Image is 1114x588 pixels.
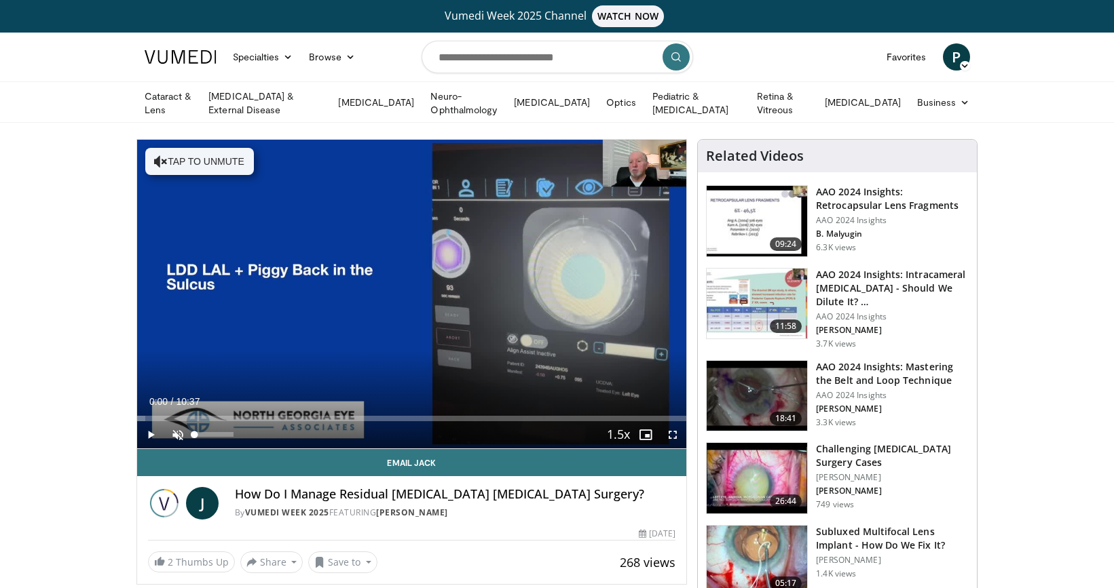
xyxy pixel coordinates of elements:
a: 18:41 AAO 2024 Insights: Mastering the Belt and Loop Technique AAO 2024 Insights [PERSON_NAME] 3.... [706,360,969,432]
span: WATCH NOW [592,5,664,27]
p: [PERSON_NAME] [816,404,969,414]
img: Vumedi Week 2025 [148,487,181,520]
h3: AAO 2024 Insights: Intracameral [MEDICAL_DATA] - Should We Dilute It? … [816,268,969,309]
span: 2 [168,555,173,568]
a: [MEDICAL_DATA] [330,89,422,116]
div: By FEATURING [235,507,676,519]
p: 1.4K views [816,568,856,579]
a: [MEDICAL_DATA] [506,89,598,116]
a: Retina & Vitreous [749,90,817,117]
p: AAO 2024 Insights [816,311,969,322]
p: 749 views [816,499,854,510]
a: Cataract & Lens [136,90,201,117]
span: 268 views [620,554,675,570]
a: 26:44 Challenging [MEDICAL_DATA] Surgery Cases [PERSON_NAME] [PERSON_NAME] 749 views [706,442,969,514]
a: Neuro-Ophthalmology [422,90,506,117]
h4: How Do I Manage Residual [MEDICAL_DATA] [MEDICAL_DATA] Surgery? [235,487,676,502]
a: [MEDICAL_DATA] [817,89,909,116]
span: 0:00 [149,396,168,407]
p: [PERSON_NAME] [816,486,969,496]
img: de733f49-b136-4bdc-9e00-4021288efeb7.150x105_q85_crop-smart_upscale.jpg [707,269,807,339]
img: 01f52a5c-6a53-4eb2-8a1d-dad0d168ea80.150x105_q85_crop-smart_upscale.jpg [707,186,807,256]
img: 22a3a3a3-03de-4b31-bd81-a17540334f4a.150x105_q85_crop-smart_upscale.jpg [707,361,807,431]
a: 2 Thumbs Up [148,551,235,572]
p: [PERSON_NAME] [816,325,969,336]
h4: Related Videos [706,148,804,164]
a: J [186,487,219,520]
span: 10:37 [176,396,200,407]
p: [PERSON_NAME] [816,472,969,483]
span: 09:24 [770,237,802,251]
div: Progress Bar [137,416,687,421]
button: Fullscreen [659,421,686,448]
p: B. Malyugin [816,229,969,239]
a: 09:24 AAO 2024 Insights: Retrocapsular Lens Fragments AAO 2024 Insights B. Malyugin 6.3K views [706,185,969,257]
span: 11:58 [770,319,802,333]
h3: AAO 2024 Insights: Mastering the Belt and Loop Technique [816,360,969,387]
h3: Subluxed Multifocal Lens Implant - How Do We Fix It? [816,525,969,552]
img: VuMedi Logo [145,50,217,64]
button: Save to [308,551,377,573]
a: Vumedi Week 2025 ChannelWATCH NOW [147,5,968,27]
a: Specialties [225,43,301,71]
a: Favorites [878,43,935,71]
a: [PERSON_NAME] [376,507,448,518]
input: Search topics, interventions [422,41,693,73]
span: / [171,396,174,407]
span: 26:44 [770,494,802,508]
a: Email Jack [137,449,687,476]
a: Vumedi Week 2025 [245,507,329,518]
button: Unmute [164,421,191,448]
a: P [943,43,970,71]
a: [MEDICAL_DATA] & External Disease [200,90,330,117]
p: [PERSON_NAME] [816,555,969,566]
button: Play [137,421,164,448]
h3: AAO 2024 Insights: Retrocapsular Lens Fragments [816,185,969,212]
a: 11:58 AAO 2024 Insights: Intracameral [MEDICAL_DATA] - Should We Dilute It? … AAO 2024 Insights [... [706,268,969,349]
h3: Challenging [MEDICAL_DATA] Surgery Cases [816,442,969,469]
img: 05a6f048-9eed-46a7-93e1-844e43fc910c.150x105_q85_crop-smart_upscale.jpg [707,443,807,513]
p: 3.7K views [816,338,856,349]
button: Playback Rate [605,421,632,448]
p: AAO 2024 Insights [816,215,969,226]
span: 18:41 [770,412,802,425]
p: 3.3K views [816,417,856,428]
video-js: Video Player [137,140,687,449]
div: [DATE] [639,528,675,540]
a: Optics [598,89,644,116]
div: Volume Level [195,432,234,437]
p: AAO 2024 Insights [816,390,969,401]
a: Business [909,89,978,116]
a: Pediatric & [MEDICAL_DATA] [644,90,749,117]
p: 6.3K views [816,242,856,253]
a: Browse [301,43,363,71]
button: Enable picture-in-picture mode [632,421,659,448]
button: Tap to unmute [145,148,254,175]
button: Share [240,551,303,573]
